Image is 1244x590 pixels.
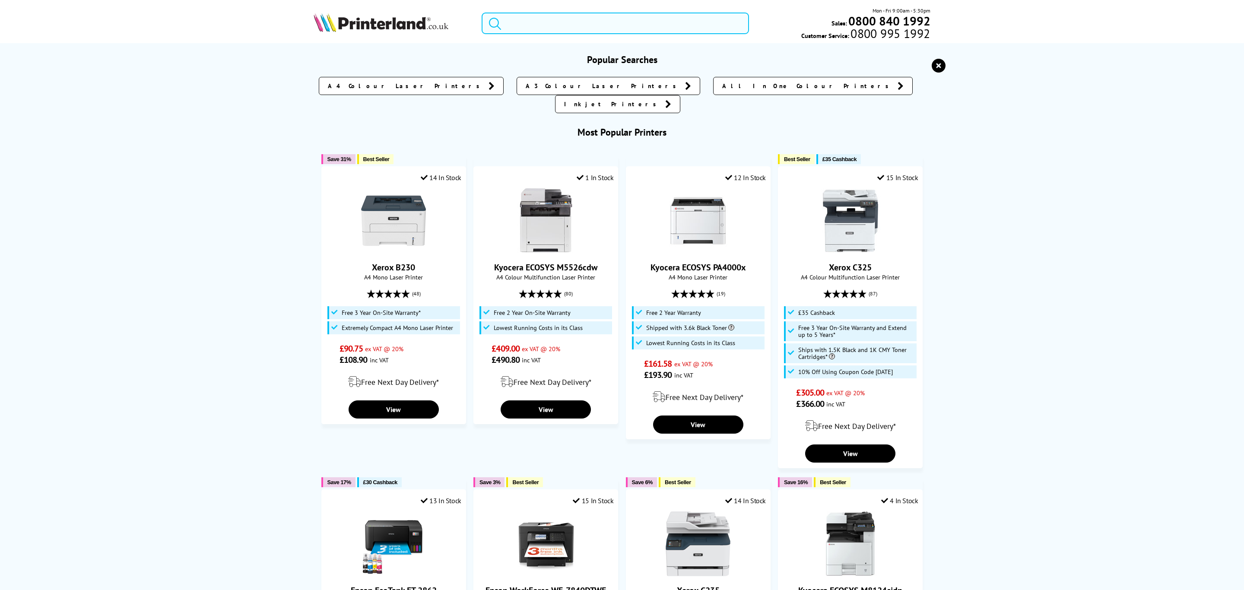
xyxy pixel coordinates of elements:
span: Free 2 Year On-Site Warranty [494,309,571,316]
a: Xerox B230 [361,246,426,255]
img: Xerox C325 [818,188,883,253]
div: 13 In Stock [421,496,461,505]
a: Xerox B230 [372,262,415,273]
span: Free 2 Year Warranty [646,309,701,316]
a: A3 Colour Laser Printers [517,77,700,95]
span: £366.00 [796,398,824,409]
img: Printerland Logo [314,13,448,32]
div: modal_delivery [326,370,461,394]
a: Kyocera ECOSYS PA4000x [666,246,730,255]
button: £30 Cashback [357,477,402,487]
span: £108.90 [340,354,368,365]
span: Best Seller [820,479,846,485]
span: A4 Colour Multifunction Laser Printer [783,273,918,281]
a: Kyocera ECOSYS M8124cidn [818,569,883,578]
span: Save 16% [784,479,808,485]
button: Best Seller [814,477,850,487]
a: View [349,400,439,419]
h3: Popular Searches [314,54,930,66]
span: Lowest Running Costs in its Class [494,324,583,331]
img: Xerox B230 [361,188,426,253]
a: Epson WorkForce WF-7840DTWF [514,569,578,578]
span: A4 Colour Laser Printers [328,82,484,90]
span: (48) [412,285,421,302]
a: Printerland Logo [314,13,471,34]
span: ex VAT @ 20% [674,360,713,368]
span: 10% Off Using Coupon Code [DATE] [798,368,893,375]
a: Kyocera ECOSYS M5526cdw [494,262,597,273]
span: £35 Cashback [798,309,835,316]
span: Customer Service: [801,29,930,40]
button: Save 16% [778,477,812,487]
button: Save 3% [473,477,505,487]
span: £90.75 [340,343,363,354]
button: Save 31% [321,154,355,164]
button: Save 6% [626,477,657,487]
span: £490.80 [492,354,520,365]
span: Free 3 Year On-Site Warranty and Extend up to 5 Years* [798,324,914,338]
span: (80) [564,285,573,302]
span: Save 6% [632,479,653,485]
span: ex VAT @ 20% [522,345,560,353]
span: Ships with 1.5K Black and 1K CMY Toner Cartridges* [798,346,914,360]
div: 15 In Stock [573,496,613,505]
span: inc VAT [826,400,845,408]
span: £305.00 [796,387,824,398]
span: £35 Cashback [822,156,857,162]
span: Lowest Running Costs in its Class [646,339,735,346]
h3: Most Popular Printers [314,126,930,138]
span: A4 Mono Laser Printer [326,273,461,281]
span: Save 17% [327,479,351,485]
div: 1 In Stock [577,173,614,182]
span: Shipped with 3.6k Black Toner [646,324,734,331]
span: Save 3% [479,479,500,485]
div: 15 In Stock [877,173,918,182]
img: Kyocera ECOSYS PA4000x [666,188,730,253]
span: (87) [869,285,877,302]
div: 4 In Stock [881,496,918,505]
span: Best Seller [363,156,390,162]
a: View [805,444,895,463]
a: 0800 840 1992 [847,17,930,25]
span: A4 Colour Multifunction Laser Printer [478,273,613,281]
a: A4 Colour Laser Printers [319,77,504,95]
span: Best Seller [784,156,810,162]
span: Sales: [831,19,847,27]
a: Kyocera ECOSYS M5526cdw [514,246,578,255]
span: £409.00 [492,343,520,354]
span: ex VAT @ 20% [365,345,403,353]
button: Best Seller [659,477,695,487]
img: Kyocera ECOSYS M5526cdw [514,188,578,253]
button: Best Seller [506,477,543,487]
span: £161.58 [644,358,672,369]
div: 14 In Stock [421,173,461,182]
span: A3 Colour Laser Printers [526,82,681,90]
div: 12 In Stock [725,173,766,182]
span: Mon - Fri 9:00am - 5:30pm [873,6,930,15]
img: Epson WorkForce WF-7840DTWF [514,511,578,576]
span: 0800 995 1992 [849,29,930,38]
div: modal_delivery [631,385,766,409]
span: Save 31% [327,156,351,162]
a: Xerox C325 [818,246,883,255]
div: 14 In Stock [725,496,766,505]
button: £35 Cashback [816,154,861,164]
span: Inkjet Printers [564,100,661,108]
span: £193.90 [644,369,672,381]
input: Search product or brand [482,13,749,34]
div: modal_delivery [783,414,918,438]
span: All In One Colour Printers [722,82,893,90]
a: View [501,400,591,419]
span: inc VAT [674,371,693,379]
a: Epson EcoTank ET-2862 [361,569,426,578]
span: A4 Mono Laser Printer [631,273,766,281]
span: Best Seller [665,479,691,485]
span: (19) [717,285,725,302]
a: View [653,416,743,434]
span: Extremely Compact A4 Mono Laser Printer [342,324,453,331]
span: £30 Cashback [363,479,397,485]
button: Save 17% [321,477,355,487]
a: Kyocera ECOSYS PA4000x [651,262,746,273]
span: Free 3 Year On-Site Warranty* [342,309,421,316]
img: Epson EcoTank ET-2862 [361,511,426,576]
